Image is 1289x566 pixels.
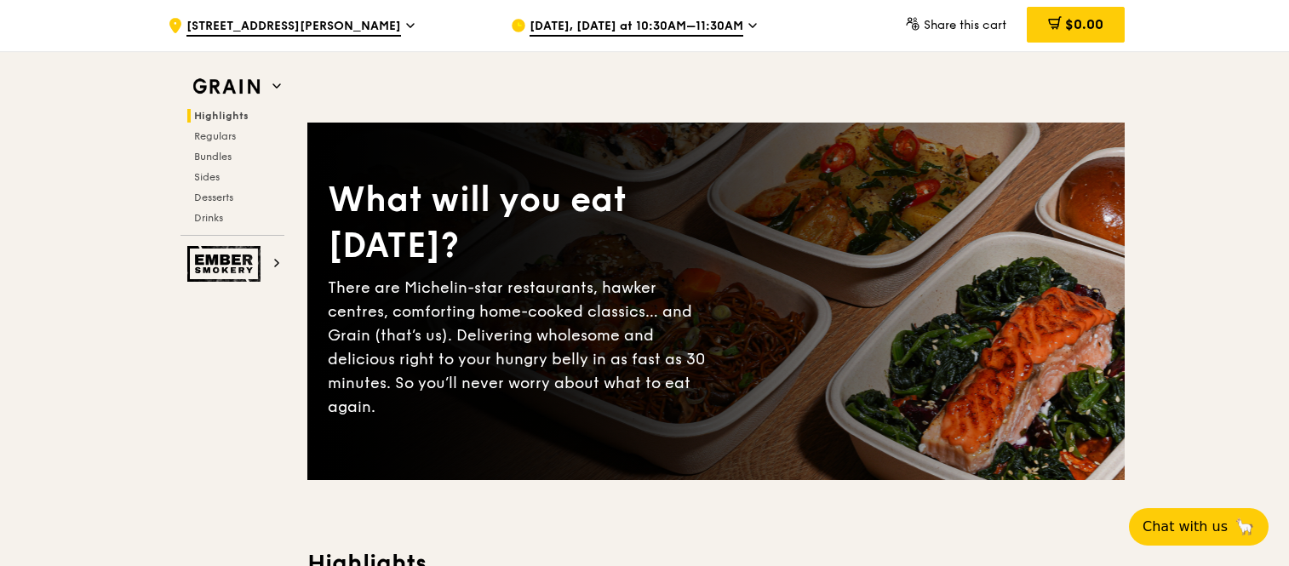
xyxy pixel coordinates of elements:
span: 🦙 [1235,517,1255,537]
span: Sides [194,171,220,183]
span: Regulars [194,130,236,142]
span: Desserts [194,192,233,203]
div: There are Michelin-star restaurants, hawker centres, comforting home-cooked classics… and Grain (... [328,276,716,419]
img: Grain web logo [187,71,266,102]
span: [STREET_ADDRESS][PERSON_NAME] [186,18,401,37]
span: Bundles [194,151,232,163]
div: What will you eat [DATE]? [328,177,716,269]
span: Highlights [194,110,249,122]
span: Drinks [194,212,223,224]
img: Ember Smokery web logo [187,246,266,282]
button: Chat with us🦙 [1129,508,1269,546]
span: Share this cart [924,18,1006,32]
span: Chat with us [1143,517,1228,537]
span: [DATE], [DATE] at 10:30AM–11:30AM [530,18,743,37]
span: $0.00 [1065,16,1103,32]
